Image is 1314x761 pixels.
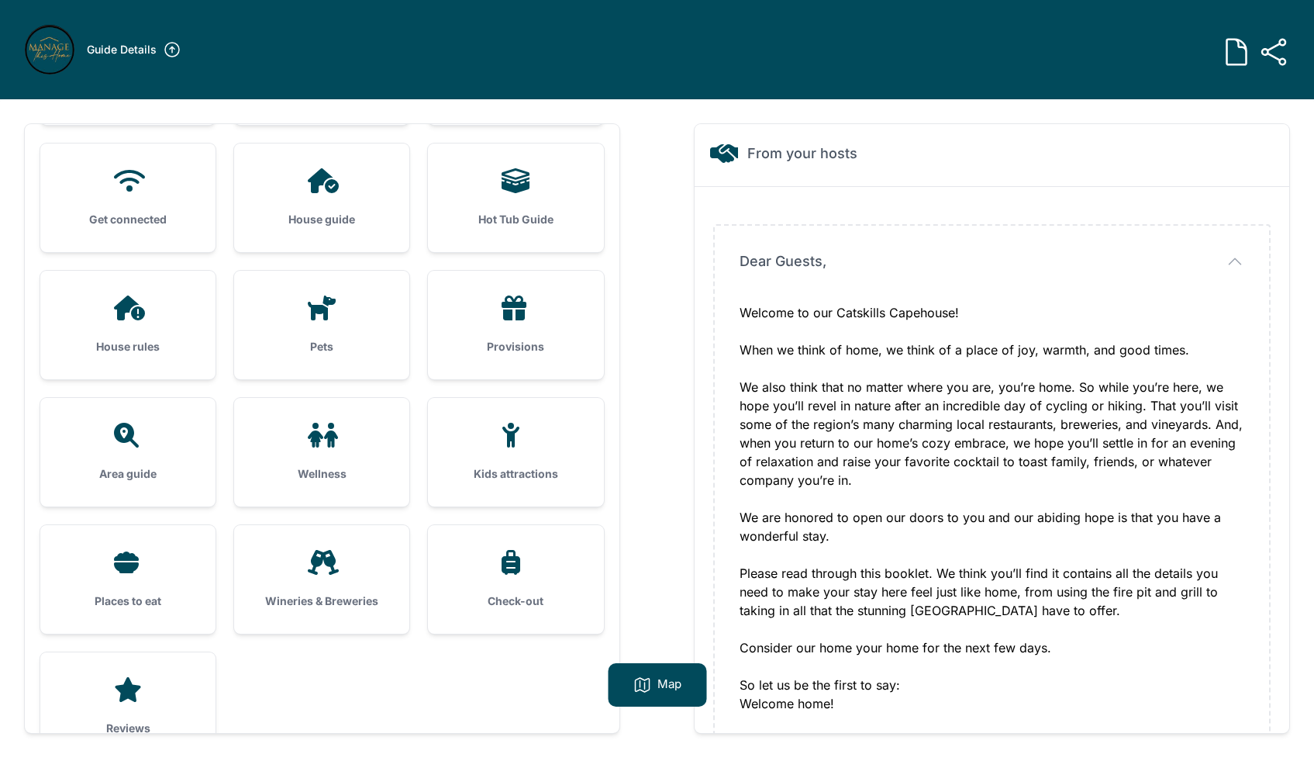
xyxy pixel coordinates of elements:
[65,593,191,609] h3: Places to eat
[259,212,385,227] h3: House guide
[453,466,578,482] h3: Kids attractions
[657,676,681,694] p: Map
[40,398,216,507] a: Area guide
[453,593,578,609] h3: Check-out
[65,212,191,227] h3: Get connected
[428,144,603,252] a: Hot Tub Guide
[259,339,385,355] h3: Pets
[87,40,181,59] a: Guide Details
[740,303,1244,750] div: Welcome to our Catskills Capehouse! When we think of home, we think of a place of joy, warmth, an...
[428,271,603,379] a: Provisions
[65,339,191,355] h3: House rules
[234,271,409,379] a: Pets
[65,466,191,482] h3: Area guide
[453,212,578,227] h3: Hot Tub Guide
[40,144,216,252] a: Get connected
[428,398,603,507] a: Kids attractions
[747,143,857,164] h2: From your hosts
[40,525,216,634] a: Places to eat
[25,25,74,74] img: kmtyznsfl57rcthl3pjk8iaboiop
[65,721,191,736] h3: Reviews
[87,42,157,57] h3: Guide Details
[40,652,216,761] a: Reviews
[259,466,385,482] h3: Wellness
[259,593,385,609] h3: Wineries & Breweries
[40,271,216,379] a: House rules
[234,144,409,252] a: House guide
[234,525,409,634] a: Wineries & Breweries
[740,251,1244,272] button: Dear Guests,
[428,525,603,634] a: Check-out
[234,398,409,507] a: Wellness
[740,251,826,272] span: Dear Guests,
[453,339,578,355] h3: Provisions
